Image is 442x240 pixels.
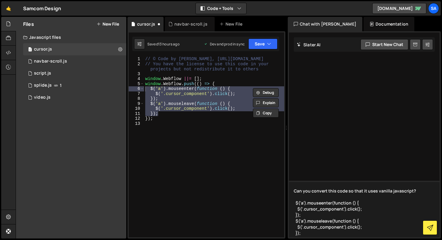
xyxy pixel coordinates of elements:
div: 1 [129,57,144,62]
div: splide.js [34,83,52,88]
div: Saved [147,42,180,47]
div: script.js [34,71,51,76]
div: 12 [129,116,144,121]
div: 2 [129,62,144,72]
button: Copy [253,109,279,118]
button: Save [248,38,278,49]
div: 8 [129,96,144,101]
div: video.js [34,95,51,100]
button: Start new chat [361,39,408,50]
h2: Slater AI [297,42,321,48]
a: 🤙 [1,1,16,16]
div: Samcom Design [23,5,61,12]
div: 13 hours ago [158,42,180,47]
div: 13 [129,121,144,126]
div: 4 [129,76,144,82]
button: Debug [253,88,279,97]
a: SA [428,3,439,14]
a: [DOMAIN_NAME] [372,3,426,14]
div: navbar-scroll.js [174,21,207,27]
h2: Files [23,21,34,27]
div: 11 [129,111,144,116]
div: navbar-scroll.js [34,59,67,64]
div: Javascript files [16,31,126,43]
button: Code + Tools [196,3,246,14]
div: 14806/38397.js [23,67,126,79]
div: 14806/45291.js [23,55,126,67]
div: 14806/45454.js [23,43,126,55]
div: 5 [129,82,144,87]
div: cursor.js [137,21,155,27]
div: Chat with [PERSON_NAME] [288,17,362,31]
div: 3 [129,72,144,77]
div: cursor.js [34,47,52,52]
div: New File [219,21,245,27]
div: Dev and prod in sync [204,42,245,47]
div: 6 [129,86,144,91]
div: 14806/45268.js [23,91,126,103]
div: 10 [129,106,144,111]
div: 9 [129,101,144,106]
span: 1 [28,48,32,52]
span: 1 [60,83,62,88]
button: New File [97,22,119,26]
div: Documentation [364,17,414,31]
button: Explain [253,98,279,107]
div: 14806/45266.js [23,79,126,91]
div: 7 [129,91,144,97]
